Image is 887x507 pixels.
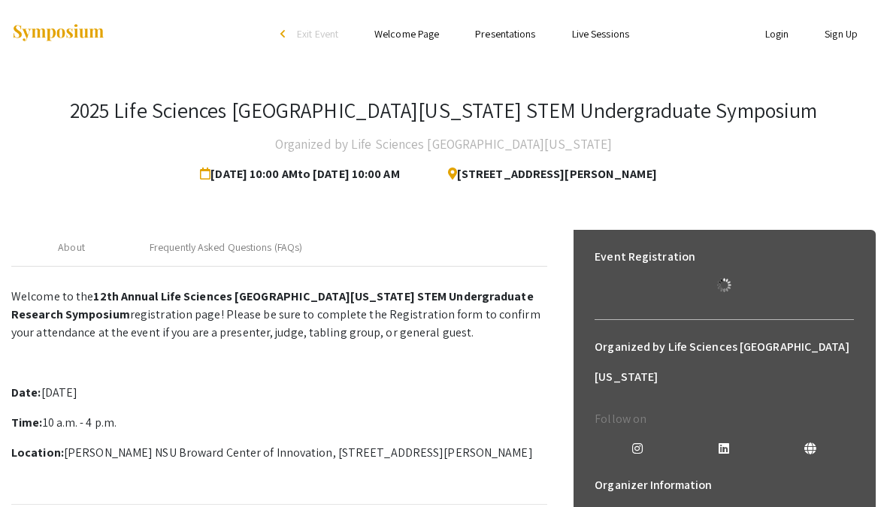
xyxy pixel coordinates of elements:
h6: Organized by Life Sciences [GEOGRAPHIC_DATA][US_STATE] [595,332,854,392]
p: [PERSON_NAME] NSU Broward Center of Innovation, [STREET_ADDRESS][PERSON_NAME] [11,444,547,462]
a: Login [765,27,789,41]
a: Sign Up [825,27,858,41]
img: Loading [711,272,737,298]
p: Welcome to the registration page! Please be sure to complete the Registration form to confirm you... [11,288,547,342]
div: Frequently Asked Questions (FAQs) [150,240,302,255]
h6: Event Registration [595,242,695,272]
strong: Time: [11,415,43,430]
strong: 12th Annual Life Sciences [GEOGRAPHIC_DATA][US_STATE] STEM Undergraduate Research Symposium [11,288,534,322]
p: [DATE] [11,384,547,402]
img: Symposium by ForagerOne [11,23,105,44]
strong: Date: [11,385,41,400]
p: Follow on [595,410,854,428]
p: 10 a.m. - 4 p.m. [11,414,547,432]
span: [STREET_ADDRESS][PERSON_NAME] [436,159,657,189]
strong: Location: [11,445,64,460]
div: About [58,240,85,255]
span: [DATE] 10:00 AM to [DATE] 10:00 AM [200,159,405,189]
h6: Organizer Information [595,470,854,500]
h3: 2025 Life Sciences [GEOGRAPHIC_DATA][US_STATE] STEM Undergraduate Symposium [70,98,818,123]
a: Live Sessions [572,27,629,41]
h4: Organized by Life Sciences [GEOGRAPHIC_DATA][US_STATE] [275,129,612,159]
a: Welcome Page [374,27,439,41]
div: arrow_back_ios [280,29,289,38]
a: Presentations [475,27,535,41]
span: Exit Event [297,27,338,41]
